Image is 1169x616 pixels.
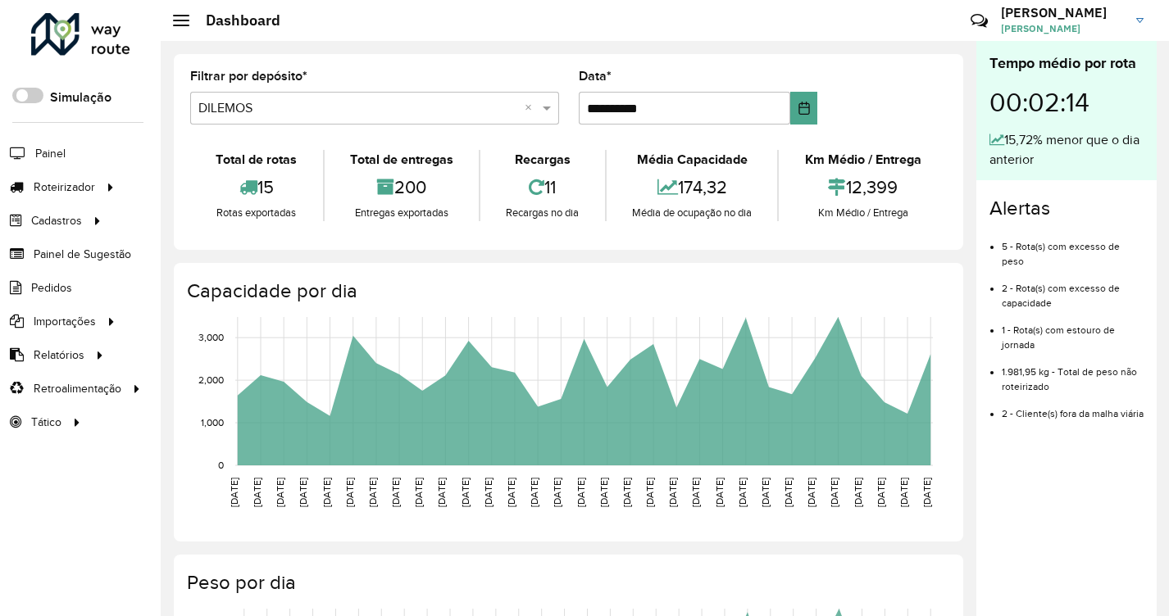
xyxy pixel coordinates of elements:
[252,478,262,507] text: [DATE]
[552,478,562,507] text: [DATE]
[611,150,774,170] div: Média Capacidade
[829,478,839,507] text: [DATE]
[460,478,471,507] text: [DATE]
[529,478,539,507] text: [DATE]
[506,478,516,507] text: [DATE]
[31,279,72,297] span: Pedidos
[525,98,539,118] span: Clear all
[194,170,319,205] div: 15
[611,170,774,205] div: 174,32
[783,205,943,221] div: Km Médio / Entrega
[484,150,601,170] div: Recargas
[1002,352,1144,394] li: 1.981,95 kg - Total de peso não roteirizado
[436,478,447,507] text: [DATE]
[690,478,701,507] text: [DATE]
[31,414,61,431] span: Tático
[989,75,1144,130] div: 00:02:14
[275,478,285,507] text: [DATE]
[1001,21,1124,36] span: [PERSON_NAME]
[198,374,224,385] text: 2,000
[1002,227,1144,269] li: 5 - Rota(s) com excesso de peso
[187,571,947,595] h4: Peso por dia
[898,478,909,507] text: [DATE]
[1002,269,1144,310] li: 2 - Rota(s) com excesso de capacidade
[321,478,332,507] text: [DATE]
[621,478,632,507] text: [DATE]
[806,478,816,507] text: [DATE]
[194,150,319,170] div: Total de rotas
[1002,394,1144,421] li: 2 - Cliente(s) fora da malha viária
[483,478,494,507] text: [DATE]
[575,478,586,507] text: [DATE]
[989,52,1144,75] div: Tempo médio por rota
[737,478,748,507] text: [DATE]
[190,66,307,86] label: Filtrar por depósito
[667,478,678,507] text: [DATE]
[598,478,609,507] text: [DATE]
[201,417,224,428] text: 1,000
[34,179,95,196] span: Roteirizador
[1001,5,1124,20] h3: [PERSON_NAME]
[790,92,817,125] button: Choose Date
[34,246,131,263] span: Painel de Sugestão
[198,332,224,342] text: 3,000
[367,478,378,507] text: [DATE]
[783,170,943,205] div: 12,399
[783,150,943,170] div: Km Médio / Entrega
[34,380,121,397] span: Retroalimentação
[611,205,774,221] div: Média de ocupação no dia
[989,197,1144,220] h4: Alertas
[31,212,82,229] span: Cadastros
[34,313,96,330] span: Importações
[229,478,239,507] text: [DATE]
[34,346,84,364] span: Relatórios
[329,150,475,170] div: Total de entregas
[50,88,111,107] label: Simulação
[853,478,863,507] text: [DATE]
[344,478,355,507] text: [DATE]
[218,460,224,470] text: 0
[484,205,601,221] div: Recargas no dia
[484,170,601,205] div: 11
[1002,310,1144,352] li: 1 - Rota(s) com estouro de jornada
[329,170,475,205] div: 200
[413,478,424,507] text: [DATE]
[194,205,319,221] div: Rotas exportadas
[714,478,725,507] text: [DATE]
[760,478,771,507] text: [DATE]
[989,130,1144,170] div: 15,72% menor que o dia anterior
[644,478,655,507] text: [DATE]
[876,478,886,507] text: [DATE]
[962,3,997,38] a: Contato Rápido
[189,11,280,29] h2: Dashboard
[298,478,308,507] text: [DATE]
[187,279,947,303] h4: Capacidade por dia
[783,478,794,507] text: [DATE]
[35,145,66,162] span: Painel
[329,205,475,221] div: Entregas exportadas
[390,478,401,507] text: [DATE]
[921,478,932,507] text: [DATE]
[579,66,612,86] label: Data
